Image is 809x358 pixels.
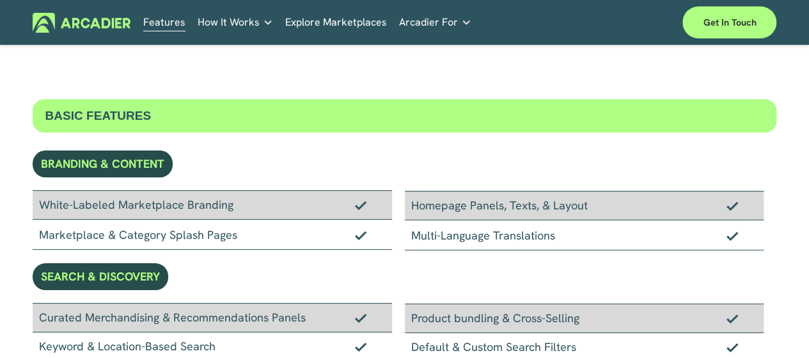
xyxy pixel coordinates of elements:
[33,263,168,290] div: SEARCH & DISCOVERY
[727,343,738,352] img: Checkmark
[33,99,777,133] div: BASIC FEATURES
[355,313,366,322] img: Checkmark
[727,314,738,323] img: Checkmark
[727,201,738,210] img: Checkmark
[198,13,260,31] span: How It Works
[33,190,392,220] div: White-Labeled Marketplace Branding
[33,151,173,177] div: BRANDING & CONTENT
[355,200,366,209] img: Checkmark
[682,6,776,38] a: Get in touch
[745,297,809,358] iframe: Chat Widget
[285,13,387,33] a: Explore Marketplaces
[355,342,366,351] img: Checkmark
[33,13,130,33] img: Arcadier
[727,231,738,240] img: Checkmark
[399,13,458,31] span: Arcadier For
[143,13,185,33] a: Features
[33,303,392,332] div: Curated Merchandising & Recommendations Panels
[33,220,392,250] div: Marketplace & Category Splash Pages
[198,13,273,33] a: folder dropdown
[405,304,764,333] div: Product bundling & Cross-Selling
[405,191,764,220] div: Homepage Panels, Texts, & Layout
[399,13,471,33] a: folder dropdown
[405,220,764,250] div: Multi-Language Translations
[355,231,366,240] img: Checkmark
